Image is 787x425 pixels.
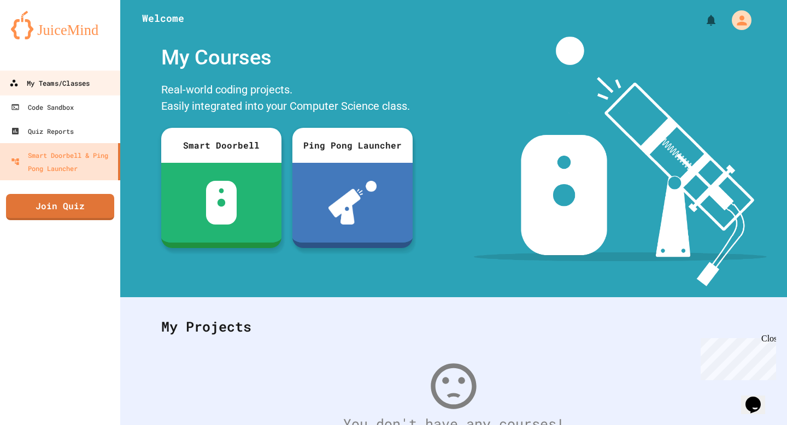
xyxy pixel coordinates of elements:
[720,8,754,33] div: My Account
[11,149,114,175] div: Smart Doorbell & Ping Pong Launcher
[6,194,114,220] a: Join Quiz
[696,334,776,380] iframe: chat widget
[292,128,413,163] div: Ping Pong Launcher
[206,181,237,225] img: sdb-white.svg
[11,101,74,114] div: Code Sandbox
[9,76,90,90] div: My Teams/Classes
[161,128,281,163] div: Smart Doorbell
[156,37,418,79] div: My Courses
[11,125,74,138] div: Quiz Reports
[150,305,757,348] div: My Projects
[11,11,109,39] img: logo-orange.svg
[741,381,776,414] iframe: chat widget
[684,11,720,29] div: My Notifications
[4,4,75,69] div: Chat with us now!Close
[474,37,767,286] img: banner-image-my-projects.png
[156,79,418,120] div: Real-world coding projects. Easily integrated into your Computer Science class.
[328,181,377,225] img: ppl-with-ball.png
